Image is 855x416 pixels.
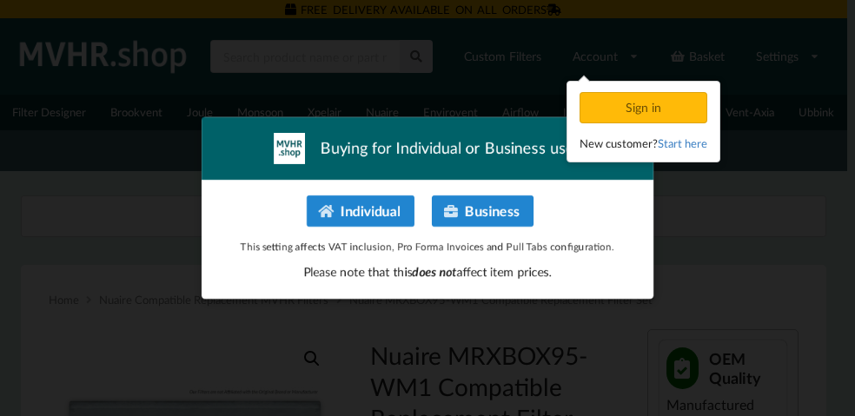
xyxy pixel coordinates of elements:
span: Buying for Individual or Business use? [321,137,581,159]
p: Please note that this affect item prices. [220,263,635,281]
div: New customer? [580,135,707,152]
div: Sign in [580,92,707,123]
button: Business [432,195,534,227]
p: This setting affects VAT inclusion, Pro Forma Invoices and Pull Tabs configuration. [220,239,635,254]
a: Sign in [580,100,711,115]
button: Individual [308,195,414,227]
a: Start here [658,136,707,150]
img: mvhr-inverted.png [274,133,305,164]
span: does not [412,264,456,279]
